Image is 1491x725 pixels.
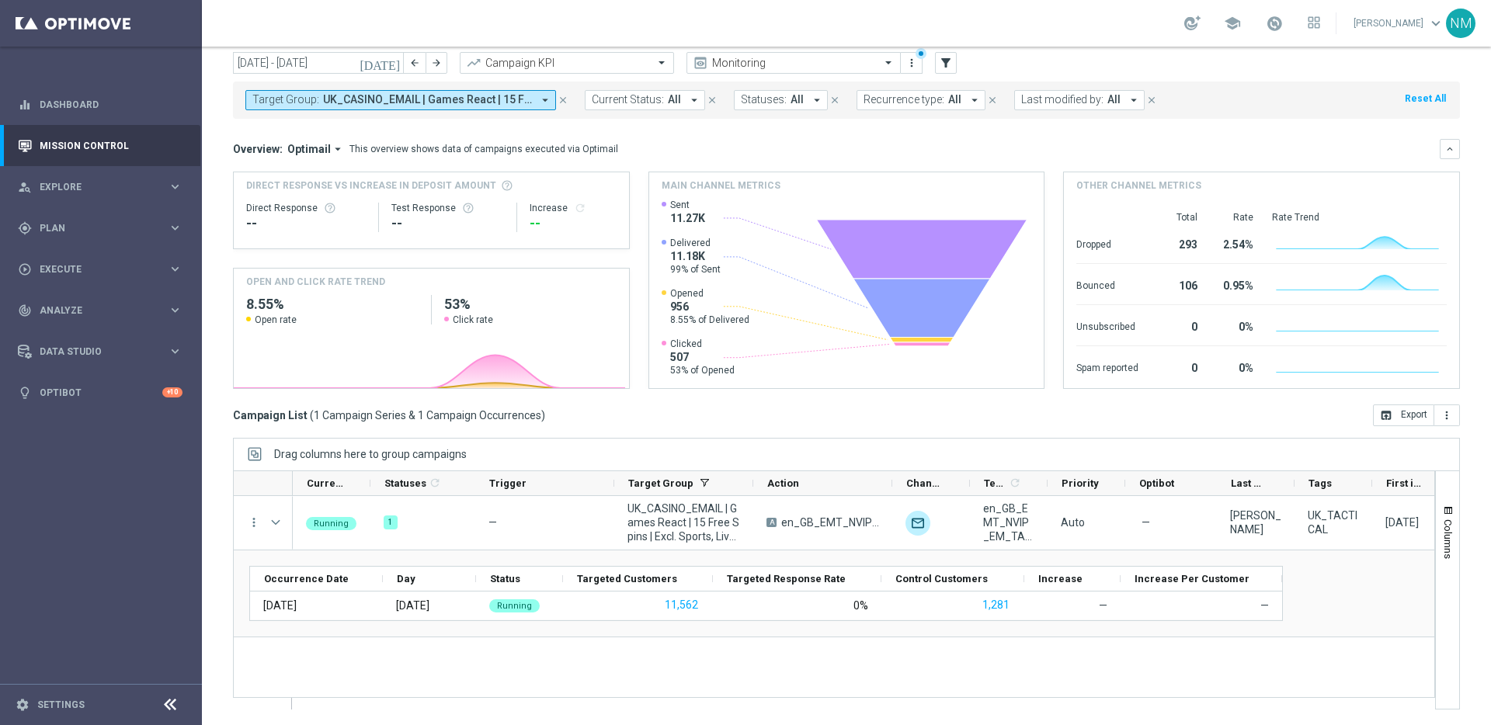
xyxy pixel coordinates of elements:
[1157,313,1197,338] div: 0
[663,595,700,615] button: 11,562
[489,477,527,489] span: Trigger
[670,350,735,364] span: 507
[17,263,183,276] button: play_circle_outline Execute keyboard_arrow_right
[1038,573,1083,585] span: Increase
[18,345,168,359] div: Data Studio
[707,95,718,106] i: close
[404,52,426,74] button: arrow_back
[490,573,520,585] span: Status
[1442,519,1455,559] span: Columns
[766,518,777,527] span: A
[17,99,183,111] div: equalizer Dashboard
[670,249,721,263] span: 11.18K
[906,477,944,489] span: Channel
[287,142,331,156] span: Optimail
[577,573,677,585] span: Targeted Customers
[40,306,168,315] span: Analyze
[310,408,314,422] span: (
[1076,313,1138,338] div: Unsubscribed
[252,93,319,106] span: Target Group:
[585,90,705,110] button: Current Status: All arrow_drop_down
[40,224,168,233] span: Plan
[1157,272,1197,297] div: 106
[864,93,944,106] span: Recurrence type:
[1099,599,1107,612] span: —
[1308,508,1359,536] span: UK_TACTICAL
[983,501,1034,543] span: en_GB_EMT_NVIP_EM_TAC_GM__WK38_2025_GAMESREACT_WHAT_THE_FOX_MEGAWAYS
[1224,15,1241,32] span: school
[274,448,467,460] div: Row Groups
[18,372,182,413] div: Optibot
[233,142,283,156] h3: Overview:
[1157,211,1197,224] div: Total
[314,408,541,422] span: 1 Campaign Series & 1 Campaign Occurrences
[17,140,183,152] div: Mission Control
[246,214,366,233] div: --
[670,237,721,249] span: Delivered
[168,220,182,235] i: keyboard_arrow_right
[246,295,419,314] h2: 8.55%
[466,55,481,71] i: trending_up
[1216,211,1253,224] div: Rate
[1309,477,1332,489] span: Tags
[18,304,32,317] i: track_changes
[987,95,998,106] i: close
[391,214,504,233] div: --
[1446,9,1475,38] div: NM
[905,511,930,536] img: Optimail
[948,93,961,106] span: All
[857,90,985,110] button: Recurrence type: All arrow_drop_down
[810,93,824,107] i: arrow_drop_down
[246,179,496,193] span: Direct Response VS Increase In Deposit Amount
[314,519,349,529] span: Running
[489,598,540,612] colored-tag: Running
[627,501,740,543] span: UK_CASINO_EMAIL | Games React | 15 Free Spins | Excl. Sports, Live Casino
[662,179,780,193] h4: Main channel metrics
[968,93,982,107] i: arrow_drop_down
[17,345,183,358] button: Data Studio keyboard_arrow_right
[1260,599,1269,612] span: —
[17,387,183,399] button: lightbulb Optibot +10
[1021,93,1103,106] span: Last modified by:
[905,57,918,69] i: more_vert
[17,181,183,193] div: person_search Explore keyboard_arrow_right
[409,57,420,68] i: arrow_back
[1157,231,1197,255] div: 293
[323,93,532,106] span: UK_CASINO_RICHINBOX | NOT ON APP YET
[17,304,183,317] button: track_changes Analyze keyboard_arrow_right
[1440,139,1460,159] button: keyboard_arrow_down
[384,515,398,529] div: 1
[670,287,749,300] span: Opened
[1076,231,1138,255] div: Dropped
[1427,15,1444,32] span: keyboard_arrow_down
[431,57,442,68] i: arrow_forward
[18,221,32,235] i: gps_fixed
[1107,93,1121,106] span: All
[670,211,705,225] span: 11.27K
[255,314,297,326] span: Open rate
[274,448,467,460] span: Drag columns here to group campaigns
[246,202,366,214] div: Direct Response
[16,698,30,712] i: settings
[426,52,447,74] button: arrow_forward
[1444,144,1455,154] i: keyboard_arrow_down
[306,515,356,530] colored-tag: Running
[307,477,344,489] span: Current Status
[791,93,804,106] span: All
[781,515,879,529] span: en_GB_EMT_NVIP_EM_TAC_GM__WK38_2025_GAMESREACT_WHAT_THE_FOX_MEGAWAYS
[168,344,182,359] i: keyboard_arrow_right
[17,222,183,234] button: gps_fixed Plan keyboard_arrow_right
[904,54,919,72] button: more_vert
[37,700,85,709] a: Settings
[853,598,868,612] div: 0%
[670,364,735,376] span: 53% of Opened
[705,92,719,109] button: close
[444,295,617,314] h2: 53%
[628,477,693,489] span: Target Group
[168,179,182,194] i: keyboard_arrow_right
[828,92,842,109] button: close
[40,182,168,192] span: Explore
